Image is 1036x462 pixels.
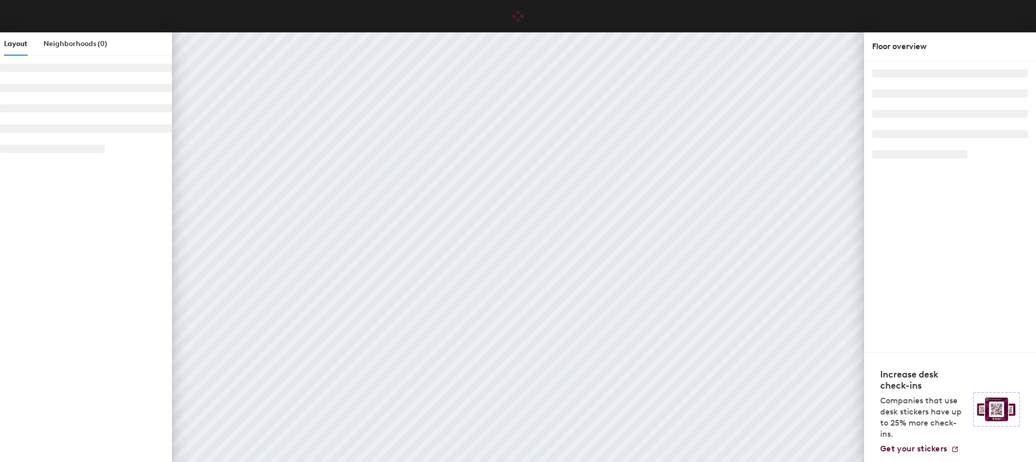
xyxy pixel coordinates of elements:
img: Sticker logo [973,392,1020,427]
span: Neighborhoods (0) [44,39,107,48]
p: Companies that use desk stickers have up to 25% more check-ins. [880,395,967,440]
a: Get your stickers [880,444,959,454]
span: Layout [4,39,27,48]
span: Get your stickers [880,444,947,453]
h4: Increase desk check-ins [880,369,967,391]
div: Floor overview [872,40,1028,53]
